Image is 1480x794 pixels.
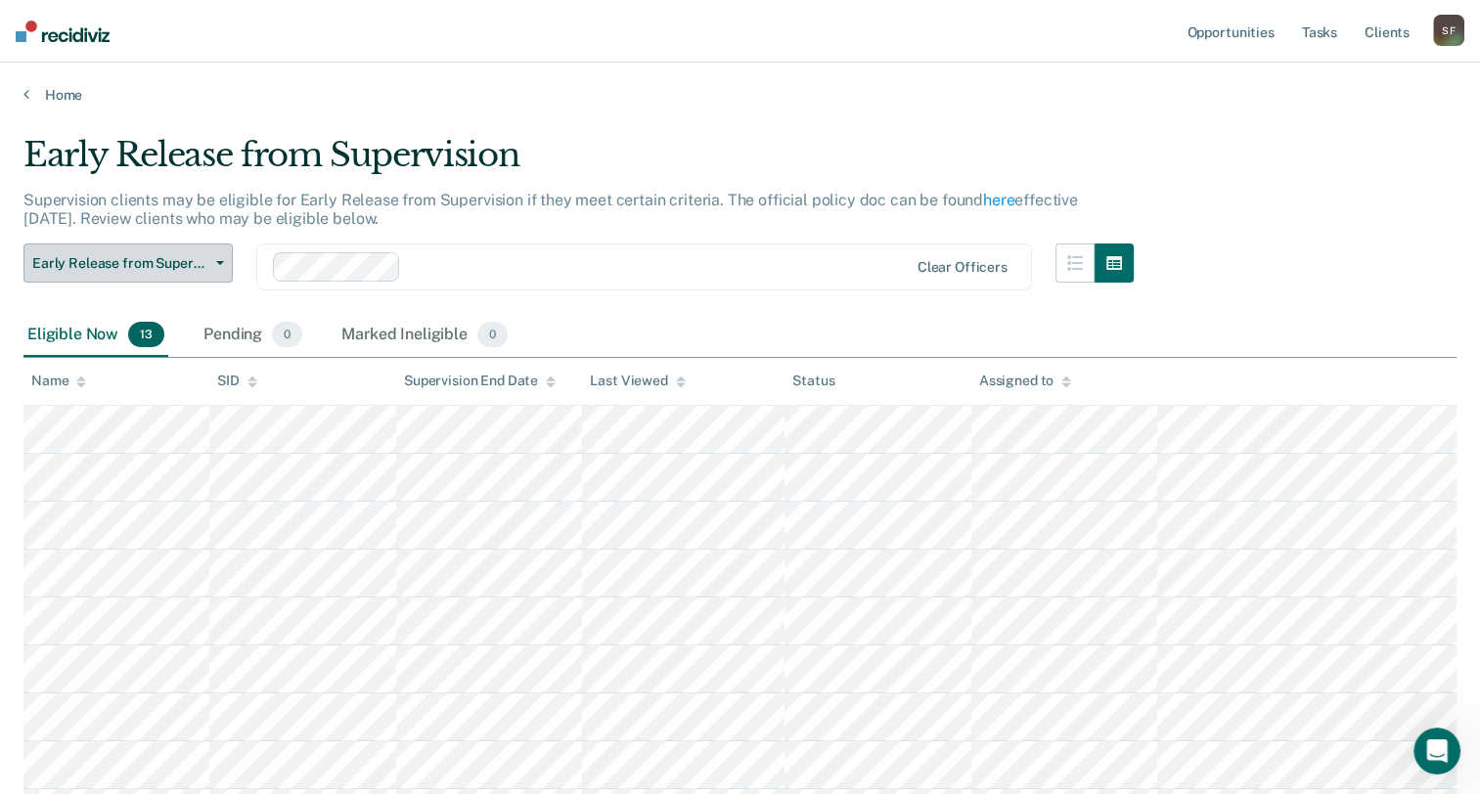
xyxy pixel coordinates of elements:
[1433,15,1464,46] button: SF
[200,314,306,357] div: Pending0
[217,373,257,389] div: SID
[23,191,1078,228] p: Supervision clients may be eligible for Early Release from Supervision if they meet certain crite...
[16,21,110,42] img: Recidiviz
[23,135,1134,191] div: Early Release from Supervision
[23,314,168,357] div: Eligible Now13
[590,373,685,389] div: Last Viewed
[337,314,512,357] div: Marked Ineligible0
[23,243,233,283] button: Early Release from Supervision
[404,373,556,389] div: Supervision End Date
[128,322,164,347] span: 13
[983,191,1014,209] a: here
[32,255,208,272] span: Early Release from Supervision
[477,322,508,347] span: 0
[1413,728,1460,774] iframe: Intercom live chat
[31,373,86,389] div: Name
[272,322,302,347] span: 0
[23,86,1457,104] a: Home
[979,373,1071,389] div: Assigned to
[1433,15,1464,46] div: S F
[918,259,1008,276] div: Clear officers
[792,373,834,389] div: Status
